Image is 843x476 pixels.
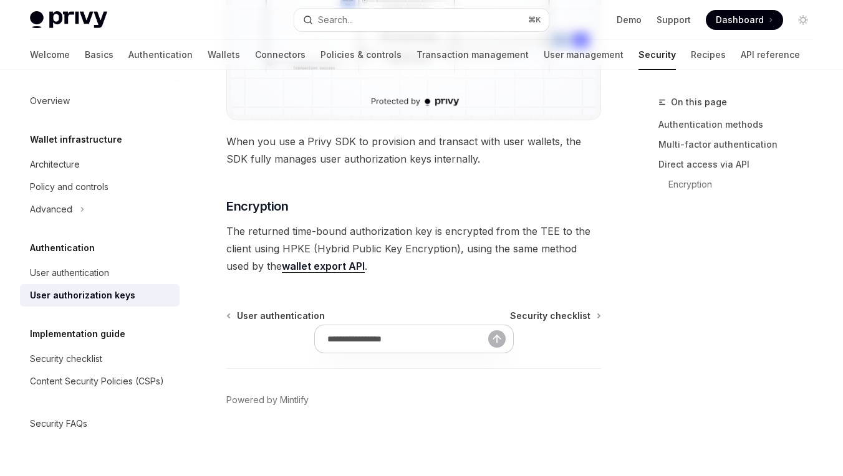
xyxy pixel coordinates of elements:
a: Security checklist [510,310,600,322]
h5: Implementation guide [30,326,125,341]
div: Content Security Policies (CSPs) [30,374,164,389]
a: Welcome [30,40,70,70]
button: Advanced [20,198,180,221]
a: Policies & controls [320,40,402,70]
button: Search...⌘K [294,9,549,31]
a: Authentication [128,40,193,70]
a: Connectors [255,40,306,70]
a: Demo [617,14,642,26]
a: Powered by Mintlify [226,394,309,406]
a: Authentication methods [658,115,823,135]
div: Security FAQs [30,416,87,431]
span: Dashboard [716,14,764,26]
span: Encryption [226,198,288,215]
div: Policy and controls [30,179,108,194]
a: Wallets [208,40,240,70]
h5: Authentication [30,240,95,255]
a: Recipes [691,40,726,70]
input: Ask a question... [327,325,488,353]
a: User authentication [20,262,180,284]
span: User authentication [237,310,325,322]
div: User authorization keys [30,288,135,303]
a: Direct access via API [658,155,823,174]
a: Overview [20,90,180,112]
span: When you use a Privy SDK to provision and transact with user wallets, the SDK fully manages user ... [226,133,601,168]
h5: Wallet infrastructure [30,132,122,147]
div: Architecture [30,157,80,172]
a: User authorization keys [20,284,180,307]
button: Send message [488,330,506,348]
a: Encryption [658,174,823,194]
div: Search... [318,12,353,27]
button: Toggle dark mode [793,10,813,30]
a: Support [657,14,691,26]
a: Multi-factor authentication [658,135,823,155]
span: ⌘ K [528,15,541,25]
a: Security [638,40,676,70]
a: Dashboard [706,10,783,30]
a: Security FAQs [20,412,180,435]
span: The returned time-bound authorization key is encrypted from the TEE to the client using HPKE (Hyb... [226,222,601,275]
div: Overview [30,93,70,108]
div: User authentication [30,265,109,280]
a: wallet export API [282,260,365,273]
a: User management [544,40,624,70]
img: light logo [30,11,107,29]
span: On this page [671,95,727,110]
a: Transaction management [417,40,529,70]
a: Content Security Policies (CSPs) [20,370,180,393]
span: Security checklist [510,310,590,322]
a: Policy and controls [20,176,180,198]
a: API reference [741,40,800,70]
div: Security checklist [30,351,102,366]
div: Advanced [30,202,72,217]
a: Basics [85,40,113,70]
a: Architecture [20,153,180,176]
a: Security checklist [20,348,180,370]
a: User authentication [228,310,325,322]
